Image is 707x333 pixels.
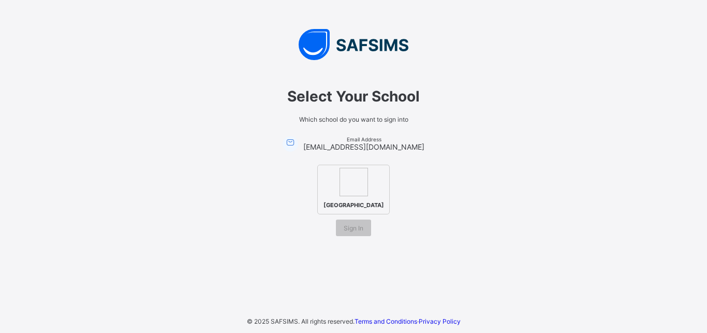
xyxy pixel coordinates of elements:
[419,317,461,325] a: Privacy Policy
[247,317,355,325] span: © 2025 SAFSIMS. All rights reserved.
[340,168,368,196] img: Himma International College
[355,317,417,325] a: Terms and Conditions
[198,29,509,60] img: SAFSIMS Logo
[303,142,424,151] span: [EMAIL_ADDRESS][DOMAIN_NAME]
[209,115,498,123] span: Which school do you want to sign into
[303,136,424,142] span: Email Address
[344,224,363,232] span: Sign In
[321,199,387,211] span: [GEOGRAPHIC_DATA]
[209,88,498,105] span: Select Your School
[355,317,461,325] span: ·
